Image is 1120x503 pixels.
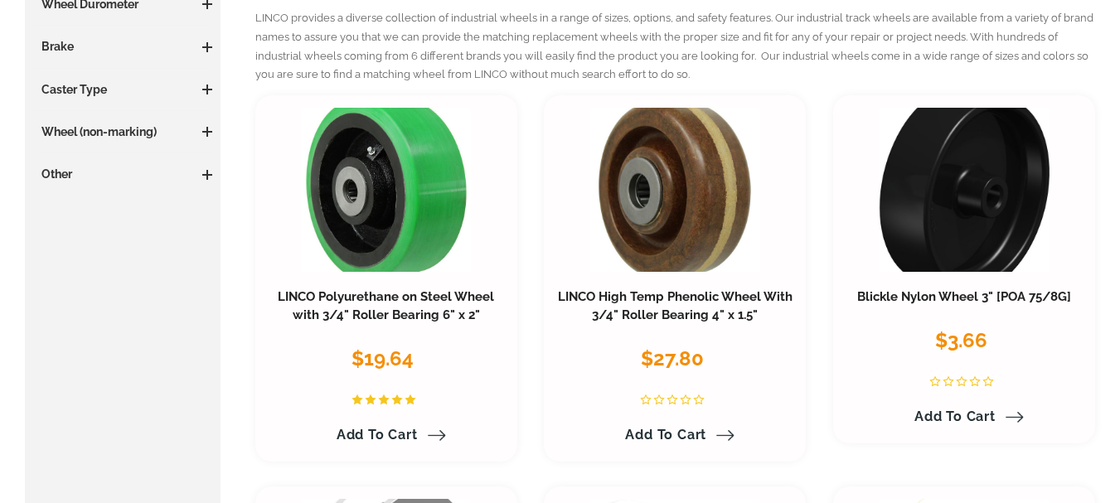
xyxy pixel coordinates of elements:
[255,9,1095,85] p: LINCO provides a diverse collection of industrial wheels in a range of sizes, options, and safety...
[615,421,735,449] a: Add to Cart
[625,427,706,443] span: Add to Cart
[935,328,987,352] span: $3.66
[857,289,1071,304] a: Blickle Nylon Wheel 3" [POA 75/8G]
[33,166,212,182] h3: Other
[278,289,494,322] a: LINCO Polyurethane on Steel Wheel with 3/4" Roller Bearing 6" x 2"
[904,403,1024,431] a: Add to Cart
[327,421,446,449] a: Add to Cart
[352,346,414,370] span: $19.64
[33,81,212,98] h3: Caster Type
[641,346,704,370] span: $27.80
[558,289,793,322] a: LINCO High Temp Phenolic Wheel With 3/4" Roller Bearing 4" x 1.5"
[33,38,212,55] h3: Brake
[914,409,996,424] span: Add to Cart
[337,427,418,443] span: Add to Cart
[33,123,212,140] h3: Wheel (non-marking)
